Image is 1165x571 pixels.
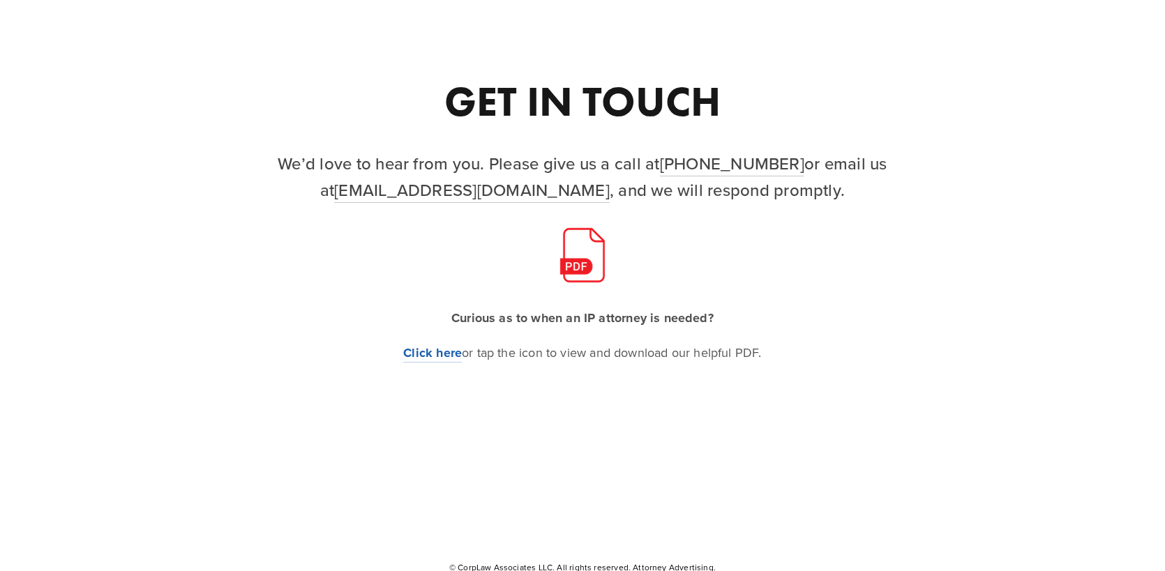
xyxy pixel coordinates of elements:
p: or tap the icon to view and download our helpful PDF. [261,342,904,364]
strong: Click here [403,344,462,362]
h1: GET IN TOUCH [261,80,904,122]
img: pdf-icon.png [555,227,610,283]
a: [EMAIL_ADDRESS][DOMAIN_NAME] [334,178,610,203]
a: Click here [403,344,462,363]
strong: Curious as to when an IP attorney is needed? [451,309,714,327]
a: [PHONE_NUMBER] [660,151,804,176]
h2: We’d love to hear from you. Please give us a call at or email us at , and we will respond promptly. [261,150,904,204]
